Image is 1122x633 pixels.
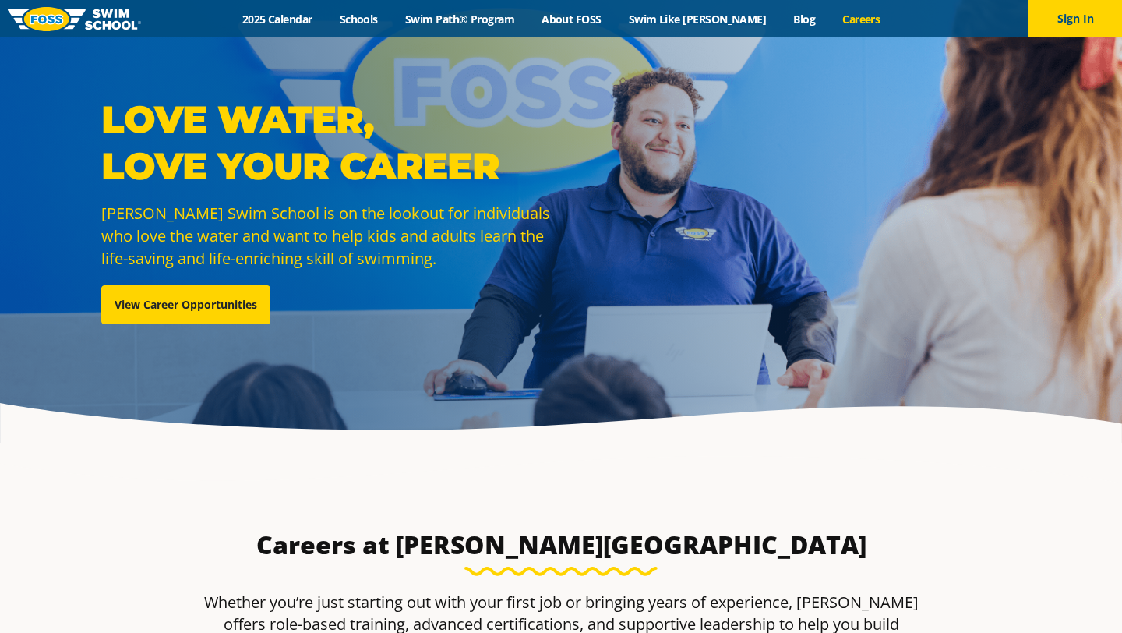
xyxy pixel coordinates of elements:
[326,12,391,27] a: Schools
[528,12,616,27] a: About FOSS
[829,12,894,27] a: Careers
[228,12,326,27] a: 2025 Calendar
[193,529,929,561] h3: Careers at [PERSON_NAME][GEOGRAPHIC_DATA]
[780,12,829,27] a: Blog
[101,96,553,189] p: Love Water, Love Your Career
[8,7,141,31] img: FOSS Swim School Logo
[391,12,527,27] a: Swim Path® Program
[101,203,550,269] span: [PERSON_NAME] Swim School is on the lookout for individuals who love the water and want to help k...
[615,12,780,27] a: Swim Like [PERSON_NAME]
[101,285,270,324] a: View Career Opportunities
